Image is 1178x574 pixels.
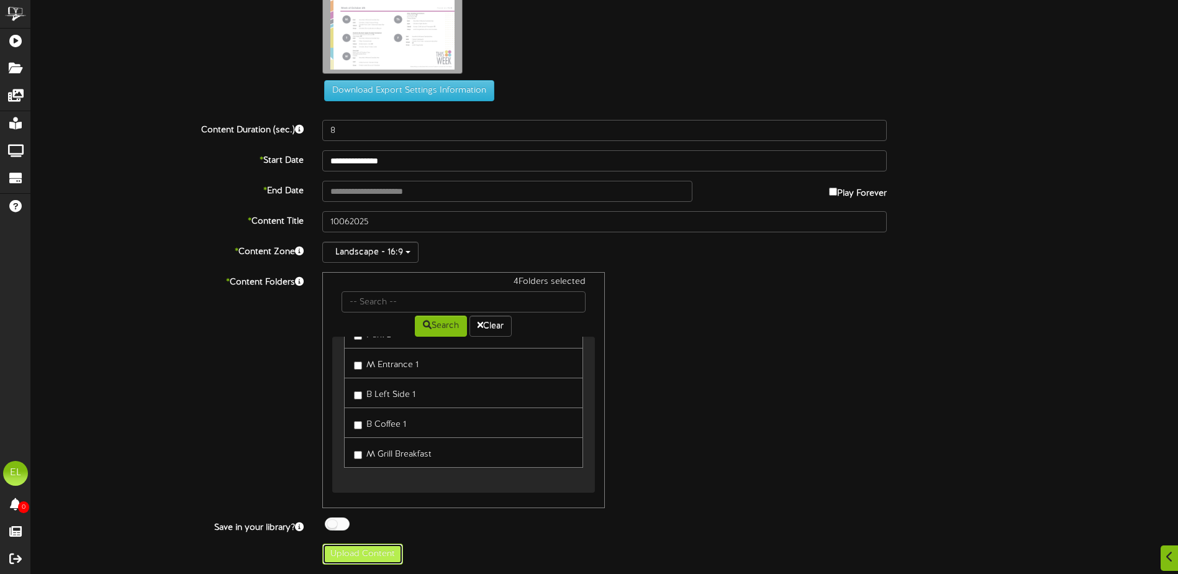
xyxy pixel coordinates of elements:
span: 0 [18,501,29,513]
button: Download Export Settings Information [324,80,494,101]
label: M Grill Breakfast [354,444,432,461]
input: Title of this Content [322,211,887,232]
button: Search [415,316,467,337]
button: Landscape - 16:9 [322,242,419,263]
label: End Date [22,181,313,198]
input: Play Forever [829,188,837,196]
input: -- Search -- [342,291,585,312]
input: B Coffee 1 [354,421,362,429]
a: Download Export Settings Information [318,86,494,96]
button: Upload Content [322,544,403,565]
div: 4 Folders selected [332,276,594,291]
label: Start Date [22,150,313,167]
div: EL [3,461,28,486]
label: Content Zone [22,242,313,258]
label: Content Duration (sec.) [22,120,313,137]
label: B Left Side 1 [354,385,415,401]
label: Play Forever [829,181,887,200]
label: Content Title [22,211,313,228]
label: M Entrance 1 [354,355,419,371]
label: Save in your library? [22,517,313,534]
label: B Coffee 1 [354,414,406,431]
label: Content Folders [22,272,313,289]
input: B Left Side 1 [354,391,362,399]
input: M Grill Breakfast [354,451,362,459]
button: Clear [469,316,512,337]
input: M Entrance 1 [354,362,362,370]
